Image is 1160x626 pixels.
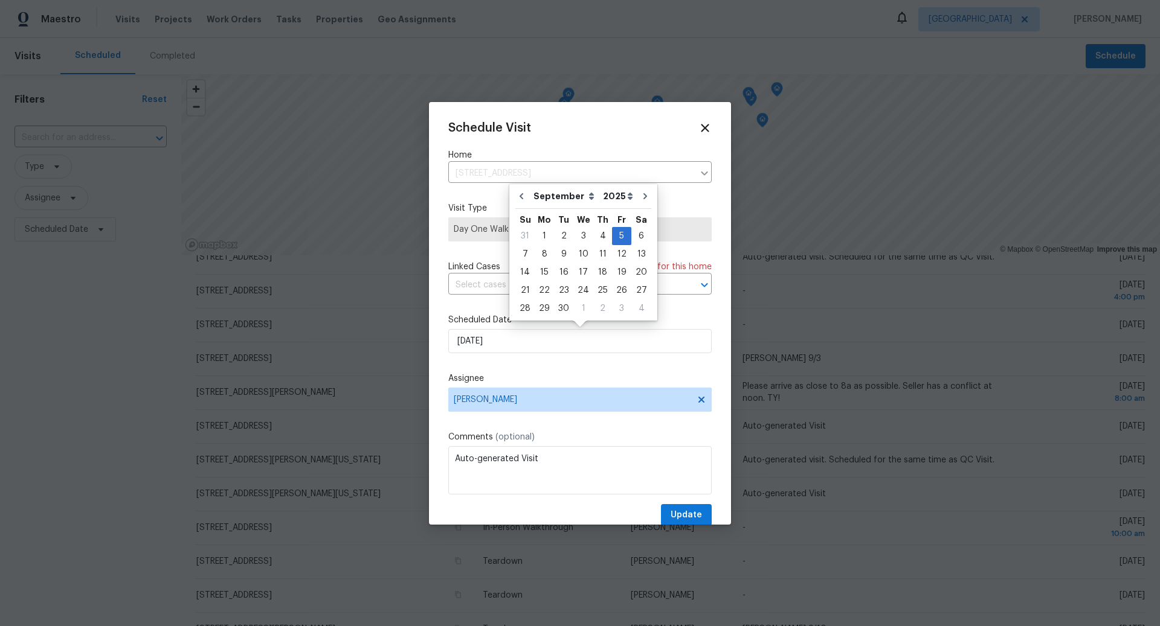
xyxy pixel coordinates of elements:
[515,245,535,263] div: Sun Sep 07 2025
[617,216,626,224] abbr: Friday
[554,264,573,281] div: 16
[573,245,593,263] div: Wed Sep 10 2025
[448,276,678,295] input: Select cases
[636,216,647,224] abbr: Saturday
[631,263,651,281] div: Sat Sep 20 2025
[612,227,631,245] div: Fri Sep 05 2025
[535,299,554,318] div: Mon Sep 29 2025
[448,431,712,443] label: Comments
[631,281,651,299] div: Sat Sep 27 2025
[515,300,535,317] div: 28
[515,282,535,299] div: 21
[612,282,631,299] div: 26
[631,299,651,318] div: Sat Oct 04 2025
[661,504,712,526] button: Update
[448,122,531,134] span: Schedule Visit
[554,245,573,263] div: Tue Sep 09 2025
[593,228,612,244] div: 4
[515,299,535,318] div: Sun Sep 28 2025
[631,300,651,317] div: 4
[535,228,554,244] div: 1
[593,263,612,281] div: Thu Sep 18 2025
[631,264,651,281] div: 20
[558,216,569,224] abbr: Tuesday
[698,121,712,135] span: Close
[515,228,535,244] div: 31
[448,261,500,273] span: Linked Cases
[573,281,593,299] div: Wed Sep 24 2025
[631,246,651,263] div: 13
[535,245,554,263] div: Mon Sep 08 2025
[535,263,554,281] div: Mon Sep 15 2025
[671,508,702,523] span: Update
[593,264,612,281] div: 18
[554,300,573,317] div: 30
[612,246,631,263] div: 12
[554,228,573,244] div: 2
[612,300,631,317] div: 3
[535,246,554,263] div: 8
[554,282,573,299] div: 23
[573,263,593,281] div: Wed Sep 17 2025
[573,300,593,317] div: 1
[454,223,706,235] span: Day One Walk
[593,300,612,317] div: 2
[593,282,612,299] div: 25
[535,281,554,299] div: Mon Sep 22 2025
[554,263,573,281] div: Tue Sep 16 2025
[573,228,593,244] div: 3
[448,164,694,183] input: Enter in an address
[612,245,631,263] div: Fri Sep 12 2025
[600,187,636,205] select: Year
[448,314,712,326] label: Scheduled Date
[696,276,713,293] button: Open
[631,245,651,263] div: Sat Sep 13 2025
[577,216,590,224] abbr: Wednesday
[612,299,631,318] div: Fri Oct 03 2025
[636,184,654,208] button: Go to next month
[495,433,535,441] span: (optional)
[573,299,593,318] div: Wed Oct 01 2025
[597,216,608,224] abbr: Thursday
[573,264,593,281] div: 17
[515,264,535,281] div: 14
[554,281,573,299] div: Tue Sep 23 2025
[593,246,612,263] div: 11
[530,187,600,205] select: Month
[520,216,531,224] abbr: Sunday
[573,246,593,263] div: 10
[612,263,631,281] div: Fri Sep 19 2025
[535,227,554,245] div: Mon Sep 01 2025
[631,228,651,244] div: 6
[612,281,631,299] div: Fri Sep 26 2025
[593,227,612,245] div: Thu Sep 04 2025
[631,282,651,299] div: 27
[573,282,593,299] div: 24
[515,263,535,281] div: Sun Sep 14 2025
[515,227,535,245] div: Sun Aug 31 2025
[612,228,631,244] div: 5
[631,227,651,245] div: Sat Sep 06 2025
[554,246,573,263] div: 9
[448,446,712,494] textarea: Auto-generated Visit
[573,227,593,245] div: Wed Sep 03 2025
[535,264,554,281] div: 15
[448,202,712,214] label: Visit Type
[612,264,631,281] div: 19
[448,329,712,353] input: M/D/YYYY
[515,246,535,263] div: 7
[454,395,691,404] span: [PERSON_NAME]
[593,299,612,318] div: Thu Oct 02 2025
[593,281,612,299] div: Thu Sep 25 2025
[448,372,712,385] label: Assignee
[538,216,551,224] abbr: Monday
[535,300,554,317] div: 29
[593,245,612,263] div: Thu Sep 11 2025
[512,184,530,208] button: Go to previous month
[554,227,573,245] div: Tue Sep 02 2025
[554,299,573,318] div: Tue Sep 30 2025
[515,281,535,299] div: Sun Sep 21 2025
[448,149,712,161] label: Home
[535,282,554,299] div: 22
